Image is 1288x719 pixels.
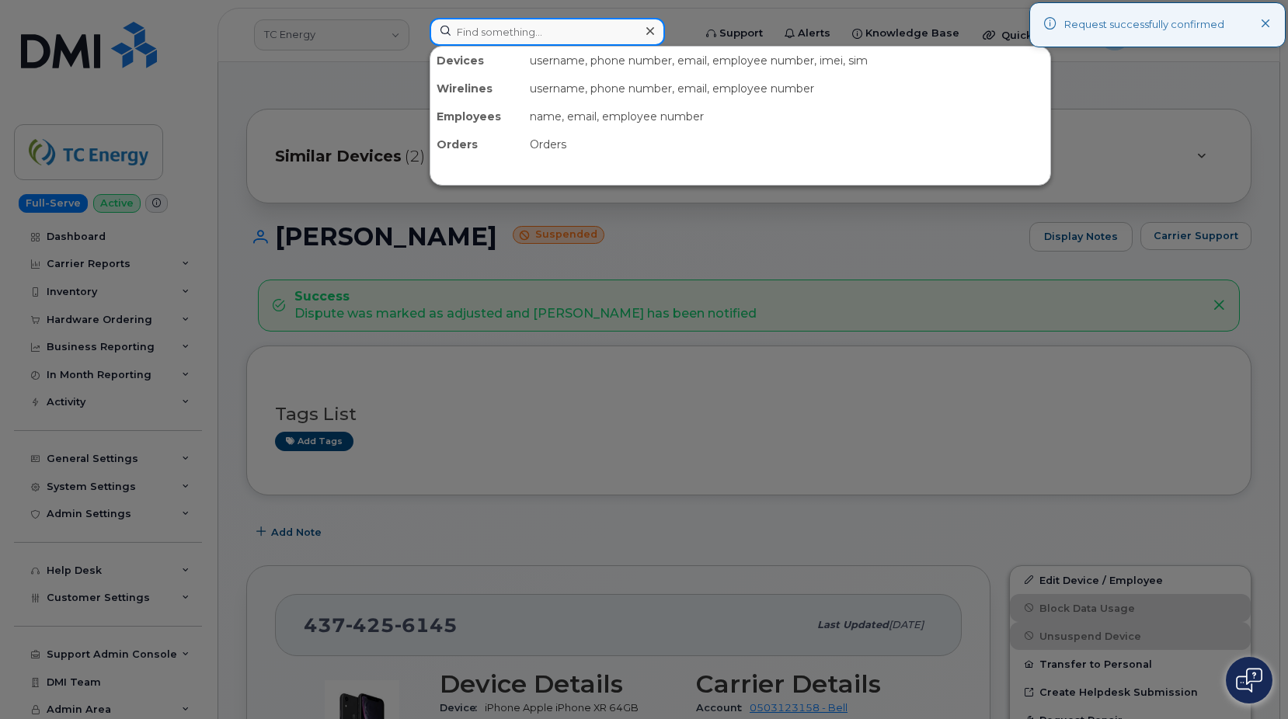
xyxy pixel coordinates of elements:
div: Devices [430,47,524,75]
div: Orders [430,130,524,158]
div: Wirelines [430,75,524,102]
div: Orders [524,130,1050,158]
img: Open chat [1236,668,1262,693]
div: Employees [430,102,524,130]
div: username, phone number, email, employee number [524,75,1050,102]
div: Request successfully confirmed [1064,17,1224,33]
div: username, phone number, email, employee number, imei, sim [524,47,1050,75]
div: name, email, employee number [524,102,1050,130]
